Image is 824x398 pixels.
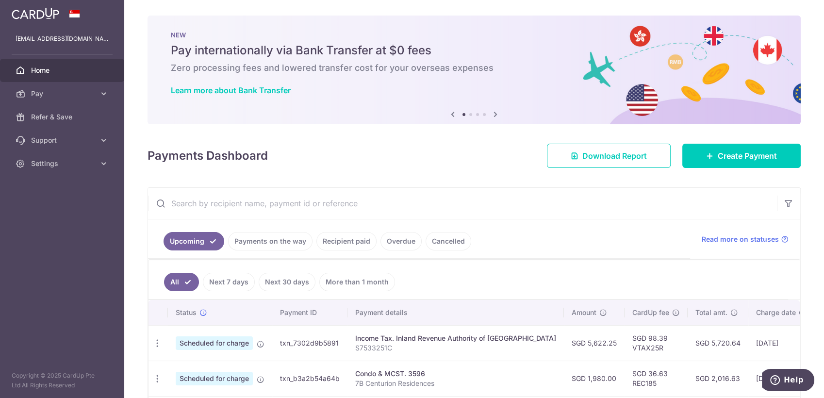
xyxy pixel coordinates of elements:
[176,372,253,385] span: Scheduled for charge
[31,135,95,145] span: Support
[164,232,224,250] a: Upcoming
[171,43,777,58] h5: Pay internationally via Bank Transfer at $0 fees
[582,150,647,162] span: Download Report
[682,144,801,168] a: Create Payment
[176,308,197,317] span: Status
[259,273,315,291] a: Next 30 days
[564,325,625,361] td: SGD 5,622.25
[228,232,313,250] a: Payments on the way
[31,66,95,75] span: Home
[756,308,796,317] span: Charge date
[148,188,777,219] input: Search by recipient name, payment id or reference
[272,361,347,396] td: txn_b3a2b54a64b
[12,8,59,19] img: CardUp
[695,308,727,317] span: Total amt.
[272,300,347,325] th: Payment ID
[355,333,556,343] div: Income Tax. Inland Revenue Authority of [GEOGRAPHIC_DATA]
[31,112,95,122] span: Refer & Save
[748,325,814,361] td: [DATE]
[171,31,777,39] p: NEW
[171,85,291,95] a: Learn more about Bank Transfer
[688,325,748,361] td: SGD 5,720.64
[319,273,395,291] a: More than 1 month
[572,308,596,317] span: Amount
[355,369,556,379] div: Condo & MCST. 3596
[31,89,95,99] span: Pay
[426,232,471,250] a: Cancelled
[718,150,777,162] span: Create Payment
[564,361,625,396] td: SGD 1,980.00
[16,34,109,44] p: [EMAIL_ADDRESS][DOMAIN_NAME]
[380,232,422,250] a: Overdue
[762,369,814,393] iframe: Opens a widget where you can find more information
[171,62,777,74] h6: Zero processing fees and lowered transfer cost for your overseas expenses
[164,273,199,291] a: All
[748,361,814,396] td: [DATE]
[316,232,377,250] a: Recipient paid
[203,273,255,291] a: Next 7 days
[625,361,688,396] td: SGD 36.63 REC185
[702,234,779,244] span: Read more on statuses
[702,234,789,244] a: Read more on statuses
[355,343,556,353] p: S7533251C
[625,325,688,361] td: SGD 98.39 VTAX25R
[688,361,748,396] td: SGD 2,016.63
[547,144,671,168] a: Download Report
[632,308,669,317] span: CardUp fee
[148,16,801,124] img: Bank transfer banner
[272,325,347,361] td: txn_7302d9b5891
[31,159,95,168] span: Settings
[176,336,253,350] span: Scheduled for charge
[355,379,556,388] p: 7B Centurion Residences
[347,300,564,325] th: Payment details
[148,147,268,165] h4: Payments Dashboard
